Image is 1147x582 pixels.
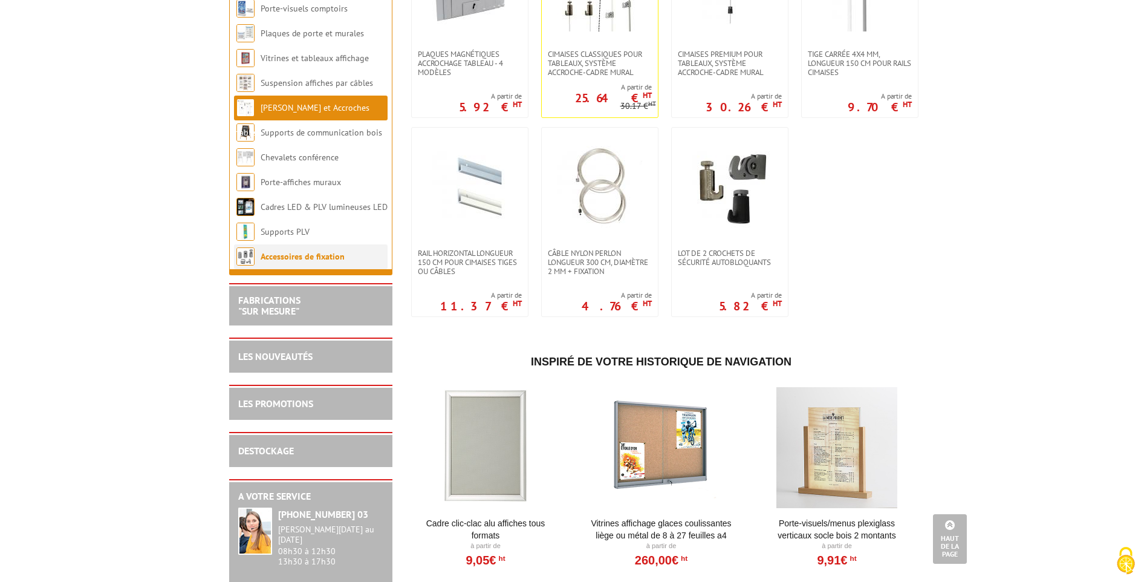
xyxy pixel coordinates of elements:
[586,541,736,551] p: À partir de
[635,557,687,564] a: 260,00€HT
[411,517,561,541] a: Cadre Clic-Clac Alu affiches tous formats
[261,177,341,188] a: Porte-affiches muraux
[672,50,788,77] a: Cimaises PREMIUM pour tableaux, système accroche-cadre mural
[643,298,652,309] sup: HT
[548,50,652,77] span: Cimaises CLASSIQUES pour tableaux, système accroche-cadre mural
[261,3,348,14] a: Porte-visuels comptoirs
[513,99,522,110] sup: HT
[278,525,383,545] div: [PERSON_NAME][DATE] au [DATE]
[418,50,522,77] span: Plaques magnétiques accrochage tableau - 4 modèles
[706,91,782,101] span: A partir de
[1111,546,1141,576] img: Cookies (fenêtre modale)
[575,94,652,102] p: 25.64 €
[903,99,912,110] sup: HT
[418,249,522,276] span: Rail horizontal longueur 150 cm pour cimaises tiges ou câbles
[236,102,369,138] a: [PERSON_NAME] et Accroches tableaux
[236,99,255,117] img: Cimaises et Accroches tableaux
[261,226,310,237] a: Supports PLV
[261,77,373,88] a: Suspension affiches par câbles
[933,514,967,564] a: Haut de la page
[1105,541,1147,582] button: Cookies (fenêtre modale)
[236,74,255,92] img: Suspension affiches par câbles
[582,302,652,310] p: 4.76 €
[236,247,255,266] img: Accessoires de fixation
[278,508,368,520] strong: [PHONE_NUMBER] 03
[808,50,912,77] span: Tige carrée 4x4 mm, longueur 150 cm pour rails cimaises
[238,491,383,502] h2: A votre service
[678,554,687,563] sup: HT
[672,249,788,267] a: Lot de 2 crochets de sécurité autobloquants
[542,249,658,276] a: Câble nylon perlon longueur 300 cm, diamètre 2 mm + fixation
[261,201,388,212] a: Cadres LED & PLV lumineuses LED
[261,127,382,138] a: Supports de communication bois
[238,294,301,317] a: FABRICATIONS"Sur Mesure"
[496,554,505,563] sup: HT
[719,302,782,310] p: 5.82 €
[817,557,856,564] a: 9,91€HT
[412,249,528,276] a: Rail horizontal longueur 150 cm pour cimaises tiges ou câbles
[847,554,856,563] sup: HT
[261,152,339,163] a: Chevalets conférence
[678,249,782,267] span: Lot de 2 crochets de sécurité autobloquants
[236,24,255,42] img: Plaques de porte et murales
[466,557,505,564] a: 9,05€HT
[643,90,652,100] sup: HT
[848,103,912,111] p: 9.70 €
[542,82,652,92] span: A partir de
[238,445,294,457] a: DESTOCKAGE
[261,251,345,262] a: Accessoires de fixation
[459,91,522,101] span: A partir de
[586,517,736,541] a: Vitrines affichage glaces coulissantes liège ou métal de 8 à 27 feuilles A4
[762,541,912,551] p: À partir de
[236,223,255,241] img: Supports PLV
[678,50,782,77] span: Cimaises PREMIUM pour tableaux, système accroche-cadre mural
[278,525,383,566] div: 08h30 à 12h30 13h30 à 17h30
[620,102,656,111] p: 30.17 €
[648,99,656,108] sup: HT
[802,50,918,77] a: Tige carrée 4x4 mm, longueur 150 cm pour rails cimaises
[412,50,528,77] a: Plaques magnétiques accrochage tableau - 4 modèles
[582,290,652,300] span: A partir de
[236,148,255,166] img: Chevalets conférence
[848,91,912,101] span: A partir de
[440,302,522,310] p: 11.37 €
[261,28,364,39] a: Plaques de porte et murales
[238,397,313,410] a: LES PROMOTIONS
[773,298,782,309] sup: HT
[557,146,642,231] img: Câble nylon perlon longueur 300 cm, diamètre 2 mm + fixation
[548,249,652,276] span: Câble nylon perlon longueur 300 cm, diamètre 2 mm + fixation
[513,298,522,309] sup: HT
[542,50,658,77] a: Cimaises CLASSIQUES pour tableaux, système accroche-cadre mural
[459,103,522,111] p: 5.92 €
[238,350,313,362] a: LES NOUVEAUTÉS
[773,99,782,110] sup: HT
[531,356,791,368] span: Inspiré de votre historique de navigation
[762,517,912,541] a: Porte-Visuels/Menus Plexiglass Verticaux Socle Bois 2 Montants
[236,49,255,67] img: Vitrines et tableaux affichage
[236,198,255,216] img: Cadres LED & PLV lumineuses LED
[411,541,561,551] p: À partir de
[238,508,272,555] img: widget-service.jpg
[687,146,772,231] img: Lot de 2 crochets de sécurité autobloquants
[261,53,369,64] a: Vitrines et tableaux affichage
[719,290,782,300] span: A partir de
[440,290,522,300] span: A partir de
[427,146,512,231] img: Rail horizontal longueur 150 cm pour cimaises tiges ou câbles
[236,173,255,191] img: Porte-affiches muraux
[706,103,782,111] p: 30.26 €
